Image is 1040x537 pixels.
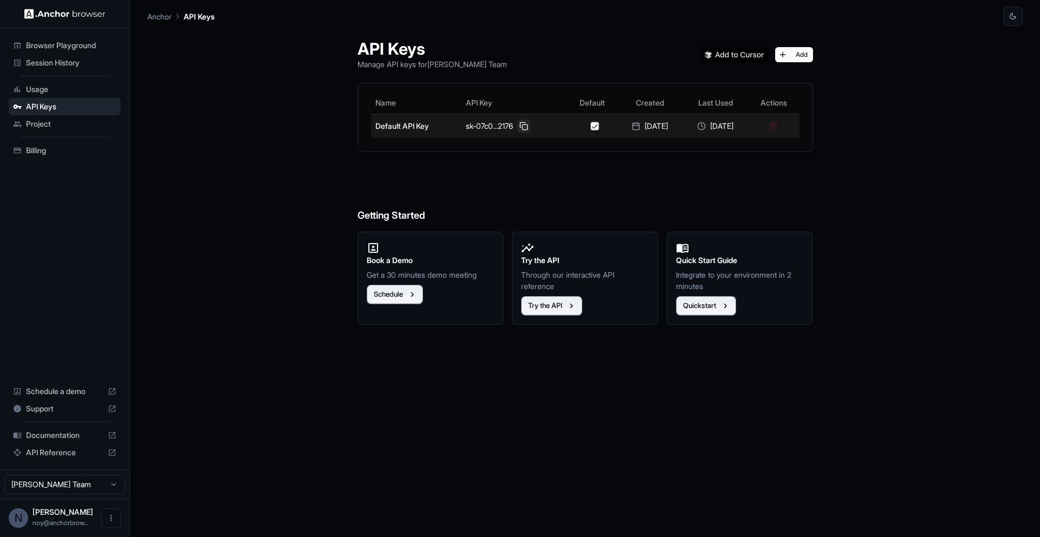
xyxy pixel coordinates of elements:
[775,47,813,62] button: Add
[24,9,106,19] img: Anchor Logo
[184,11,214,22] p: API Keys
[9,115,121,133] div: Project
[517,120,530,133] button: Copy API key
[9,54,121,71] div: Session History
[26,447,103,458] span: API Reference
[521,254,649,266] h2: Try the API
[26,403,103,414] span: Support
[371,92,461,114] th: Name
[9,383,121,400] div: Schedule a demo
[9,444,121,461] div: API Reference
[32,519,89,527] span: noy@anchorbrowser.io
[700,47,769,62] img: Add anchorbrowser MCP server to Cursor
[357,165,813,224] h6: Getting Started
[26,84,116,95] span: Usage
[9,427,121,444] div: Documentation
[26,430,103,441] span: Documentation
[9,142,121,159] div: Billing
[26,40,116,51] span: Browser Playground
[26,119,116,129] span: Project
[32,507,93,516] span: Noy Meir
[367,254,495,266] h2: Book a Demo
[9,400,121,417] div: Support
[147,11,172,22] p: Anchor
[466,120,563,133] div: sk-07c0...2176
[147,10,214,22] nav: breadcrumb
[521,269,649,292] p: Through our interactive API reference
[26,57,116,68] span: Session History
[682,92,748,114] th: Last Used
[371,114,461,138] td: Default API Key
[26,145,116,156] span: Billing
[9,98,121,115] div: API Keys
[26,386,103,397] span: Schedule a demo
[687,121,744,132] div: [DATE]
[521,296,582,316] button: Try the API
[617,92,683,114] th: Created
[676,269,804,292] p: Integrate to your environment in 2 minutes
[622,121,679,132] div: [DATE]
[357,58,507,70] p: Manage API keys for [PERSON_NAME] Team
[9,508,28,528] div: N
[568,92,617,114] th: Default
[461,92,568,114] th: API Key
[676,296,736,316] button: Quickstart
[101,508,121,528] button: Open menu
[367,269,495,280] p: Get a 30 minutes demo meeting
[9,81,121,98] div: Usage
[748,92,799,114] th: Actions
[367,285,423,304] button: Schedule
[357,39,507,58] h1: API Keys
[9,37,121,54] div: Browser Playground
[26,101,116,112] span: API Keys
[676,254,804,266] h2: Quick Start Guide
